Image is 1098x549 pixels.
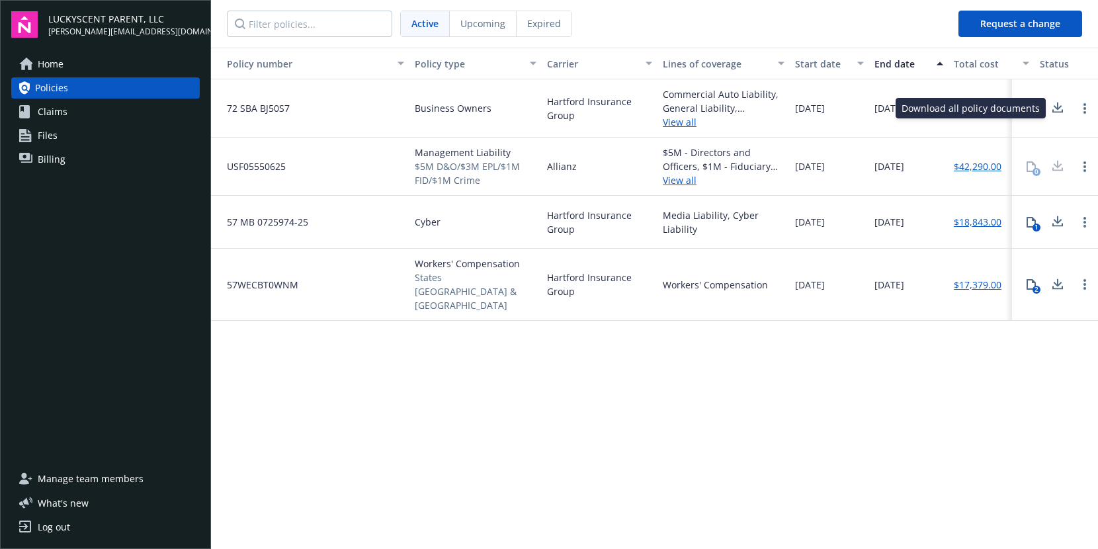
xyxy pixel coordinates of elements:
[1077,159,1093,175] a: Open options
[795,101,825,115] span: [DATE]
[547,57,638,71] div: Carrier
[1077,101,1093,116] a: Open options
[869,48,949,79] button: End date
[874,278,904,292] span: [DATE]
[547,271,652,298] span: Hartford Insurance Group
[11,125,200,146] a: Files
[954,159,1001,173] a: $42,290.00
[216,57,390,71] div: Policy number
[958,11,1082,37] button: Request a change
[1018,271,1044,298] button: 2
[11,77,200,99] a: Policies
[216,101,290,115] span: 72 SBA BJ50S7
[38,149,65,170] span: Billing
[1033,286,1040,294] div: 2
[415,146,536,159] span: Management Liability
[38,101,67,122] span: Claims
[1033,224,1040,232] div: 1
[547,208,652,236] span: Hartford Insurance Group
[216,278,298,292] span: 57WECBT0WNM
[542,48,657,79] button: Carrier
[874,215,904,229] span: [DATE]
[415,101,491,115] span: Business Owners
[954,278,1001,292] a: $17,379.00
[1077,276,1093,292] a: Open options
[415,215,441,229] span: Cyber
[954,57,1015,71] div: Total cost
[38,54,63,75] span: Home
[663,87,784,115] div: Commercial Auto Liability, General Liability, Commercial Property
[795,215,825,229] span: [DATE]
[547,95,652,122] span: Hartford Insurance Group
[874,159,904,173] span: [DATE]
[874,57,929,71] div: End date
[663,115,784,129] a: View all
[227,11,392,37] input: Filter policies...
[11,496,110,510] button: What's new
[11,11,38,38] img: navigator-logo.svg
[48,26,200,38] span: [PERSON_NAME][EMAIL_ADDRESS][DOMAIN_NAME]
[415,257,536,271] span: Workers' Compensation
[896,98,1046,118] div: Download all policy documents
[38,468,144,489] span: Manage team members
[954,215,1001,229] a: $18,843.00
[795,57,849,71] div: Start date
[216,57,390,71] div: Toggle SortBy
[663,208,784,236] div: Media Liability, Cyber Liability
[795,278,825,292] span: [DATE]
[415,57,522,71] div: Policy type
[949,48,1035,79] button: Total cost
[38,496,89,510] span: What ' s new
[48,11,200,38] button: LUCKYSCENT PARENT, LLC[PERSON_NAME][EMAIL_ADDRESS][DOMAIN_NAME]
[35,77,68,99] span: Policies
[795,159,825,173] span: [DATE]
[411,17,439,30] span: Active
[1018,209,1044,235] button: 1
[663,173,784,187] a: View all
[657,48,790,79] button: Lines of coverage
[38,125,58,146] span: Files
[48,12,200,26] span: LUCKYSCENT PARENT, LLC
[415,159,536,187] span: $5M D&O/$3M EPL/$1M FID/$1M Crime
[460,17,505,30] span: Upcoming
[663,278,768,292] div: Workers' Compensation
[663,146,784,173] div: $5M - Directors and Officers, $1M - Fiduciary Liability, $3M - Employment Practices Liability, $1...
[1018,95,1044,122] button: 6
[415,271,536,312] span: States [GEOGRAPHIC_DATA] & [GEOGRAPHIC_DATA]
[527,17,561,30] span: Expired
[547,159,577,173] span: Allianz
[11,54,200,75] a: Home
[216,215,308,229] span: 57 MB 0725974-25
[38,517,70,538] div: Log out
[216,159,286,173] span: USF05550625
[790,48,869,79] button: Start date
[874,101,904,115] span: [DATE]
[1077,214,1093,230] a: Open options
[663,57,770,71] div: Lines of coverage
[409,48,542,79] button: Policy type
[11,468,200,489] a: Manage team members
[11,101,200,122] a: Claims
[11,149,200,170] a: Billing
